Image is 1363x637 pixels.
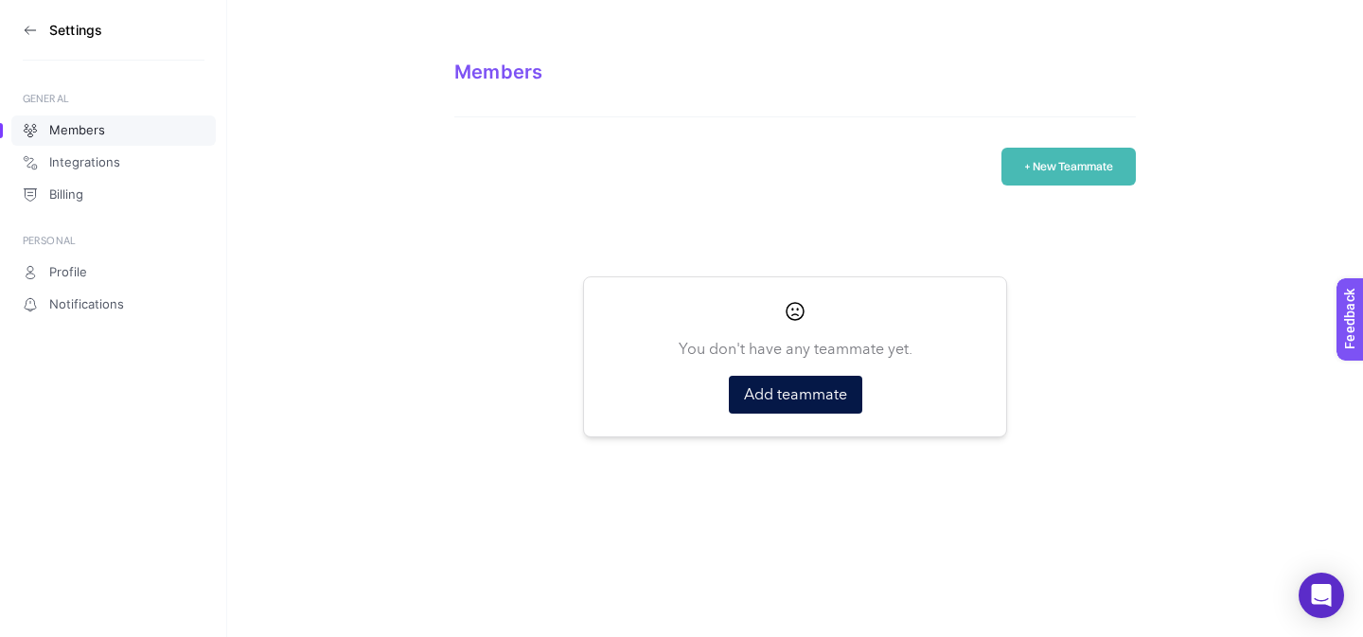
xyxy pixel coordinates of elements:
[11,6,72,21] span: Feedback
[1001,148,1136,186] button: + New Teammate
[49,155,120,170] span: Integrations
[729,376,862,414] button: Add teammate
[679,338,912,361] p: You don't have any teammate yet.
[11,180,216,210] a: Billing
[1299,573,1344,618] div: Open Intercom Messenger
[11,290,216,320] a: Notifications
[49,297,124,312] span: Notifications
[11,257,216,288] a: Profile
[49,187,83,203] span: Billing
[454,61,1136,83] div: Members
[49,123,105,138] span: Members
[11,148,216,178] a: Integrations
[11,115,216,146] a: Members
[23,233,204,248] div: PERSONAL
[49,23,102,38] h3: Settings
[49,265,87,280] span: Profile
[23,91,204,106] div: GENERAL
